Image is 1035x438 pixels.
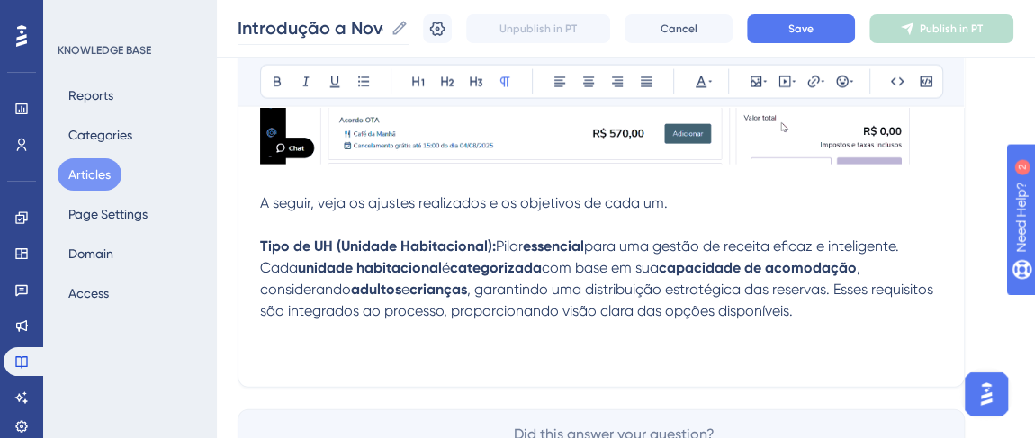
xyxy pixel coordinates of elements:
[260,194,668,211] span: A seguir, veja os ajustes realizados e os objetivos de cada um.
[238,15,383,40] input: Article Name
[58,79,124,112] button: Reports
[496,237,523,255] span: Pilar
[58,158,121,191] button: Articles
[260,237,903,276] span: para uma gestão de receita eficaz e inteligente. Cada
[125,9,130,23] div: 2
[58,277,120,309] button: Access
[351,281,401,298] strong: adultos
[58,237,124,270] button: Domain
[260,259,864,298] span: , considerando
[298,259,442,276] strong: unidade habitacional
[499,22,577,36] span: Unpublish in PT
[58,43,151,58] div: KNOWLEDGE BASE
[661,22,697,36] span: Cancel
[920,22,983,36] span: Publish in PT
[747,14,855,43] button: Save
[260,281,937,319] span: , garantindo uma distribuição estratégica das reservas. Esses requisitos são integrados ao proces...
[523,237,584,255] strong: essencial
[466,14,610,43] button: Unpublish in PT
[959,367,1013,421] iframe: UserGuiding AI Assistant Launcher
[260,237,496,255] strong: Tipo de UH (Unidade Habitacional):
[442,259,450,276] span: é
[542,259,659,276] span: com base em sua
[869,14,1013,43] button: Publish in PT
[409,281,467,298] strong: crianças
[42,4,112,26] span: Need Help?
[625,14,733,43] button: Cancel
[58,198,158,230] button: Page Settings
[788,22,814,36] span: Save
[659,259,857,276] strong: capacidade de acomodação
[401,281,409,298] span: e
[58,119,143,151] button: Categories
[450,259,542,276] strong: categorizada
